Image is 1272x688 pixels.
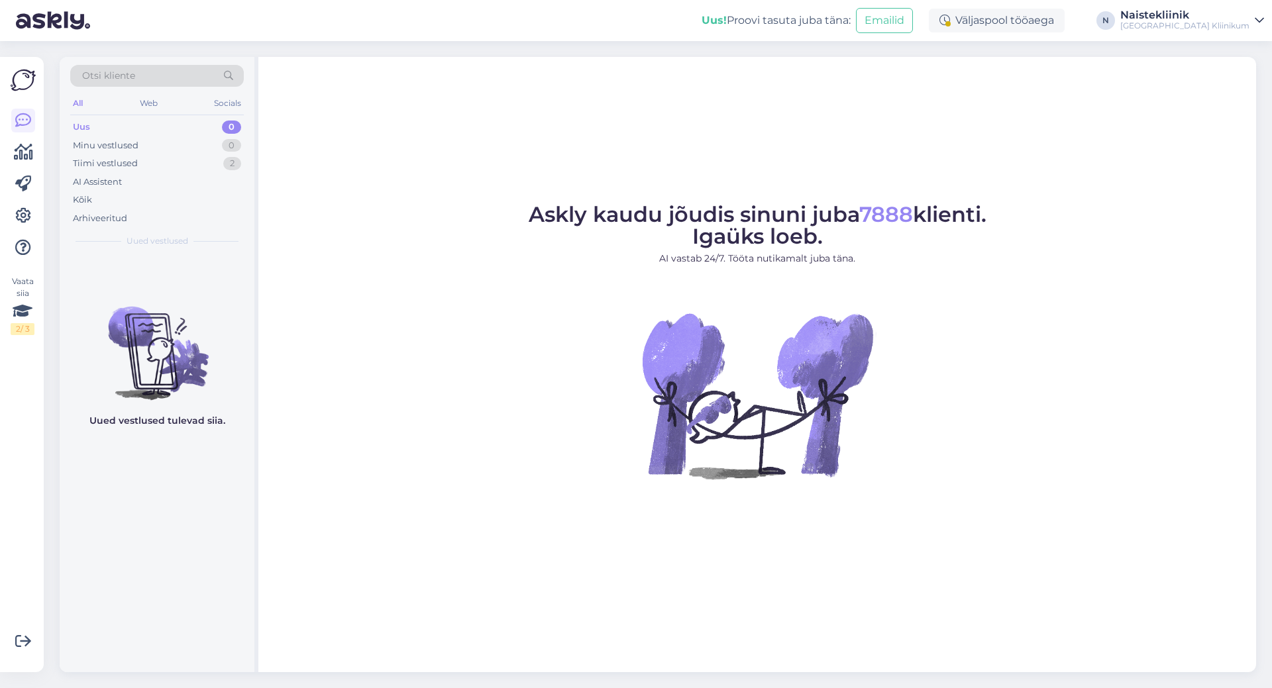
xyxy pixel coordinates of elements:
p: AI vastab 24/7. Tööta nutikamalt juba täna. [529,252,986,266]
div: All [70,95,85,112]
div: 0 [222,139,241,152]
div: Proovi tasuta juba täna: [702,13,851,28]
a: Naistekliinik[GEOGRAPHIC_DATA] Kliinikum [1120,10,1264,31]
div: Naistekliinik [1120,10,1249,21]
div: [GEOGRAPHIC_DATA] Kliinikum [1120,21,1249,31]
div: AI Assistent [73,175,122,189]
div: Web [137,95,160,112]
div: Minu vestlused [73,139,138,152]
div: Vaata siia [11,275,34,335]
span: 7888 [859,201,913,227]
div: Arhiveeritud [73,212,127,225]
div: 2 / 3 [11,323,34,335]
span: Otsi kliente [82,69,135,83]
p: Uued vestlused tulevad siia. [89,414,225,428]
span: Uued vestlused [127,235,188,247]
img: Askly Logo [11,68,36,93]
b: Uus! [702,14,727,26]
div: Uus [73,121,90,134]
div: Kõik [73,193,92,207]
div: Väljaspool tööaega [929,9,1065,32]
span: Askly kaudu jõudis sinuni juba klienti. Igaüks loeb. [529,201,986,249]
div: 2 [223,157,241,170]
img: No chats [60,283,254,402]
img: No Chat active [638,276,876,515]
button: Emailid [856,8,913,33]
div: N [1096,11,1115,30]
div: Tiimi vestlused [73,157,138,170]
div: Socials [211,95,244,112]
div: 0 [222,121,241,134]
